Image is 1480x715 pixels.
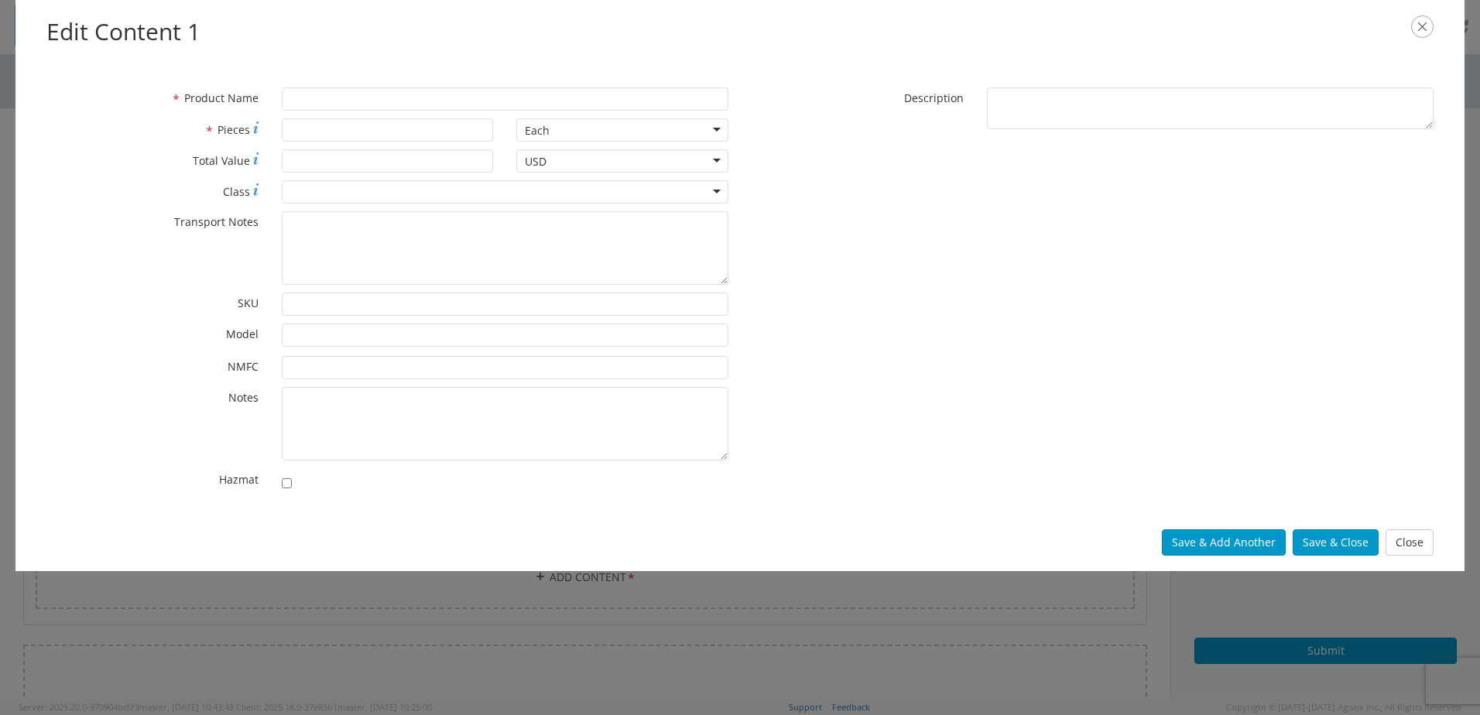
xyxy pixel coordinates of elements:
span: Hazmat [219,472,259,487]
span: NMFC [228,359,259,374]
button: Close [1386,529,1434,556]
span: Product Name [184,91,259,105]
span: Notes [228,390,259,405]
div: Each [525,123,550,139]
span: Class [223,184,250,199]
span: Description [904,91,964,105]
span: Model [226,327,259,341]
button: Save & Close [1293,529,1379,556]
span: Pieces [218,122,250,137]
button: Save & Add Another [1162,529,1286,556]
div: USD [525,154,546,169]
span: Transport Notes [174,214,259,229]
span: Total Value [193,153,250,168]
h2: Edit Content 1 [46,15,1434,49]
span: SKU [238,296,259,310]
